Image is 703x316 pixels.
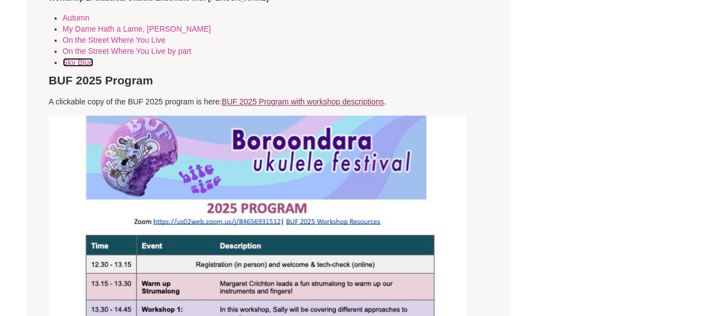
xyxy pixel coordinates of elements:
[222,97,384,106] a: BUF 2025 Program with workshop descriptions
[63,36,166,44] a: On the Street Where You Live
[63,13,89,22] a: Autumn
[63,58,93,67] a: Sky Blue
[63,47,192,56] a: On the Street Where You Live by part
[49,12,488,88] h3: BUF 2025 Program
[49,96,488,107] p: A clickable copy of the BUF 2025 program is here: .
[63,24,211,33] a: My Dame Hath a Lame, [PERSON_NAME]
